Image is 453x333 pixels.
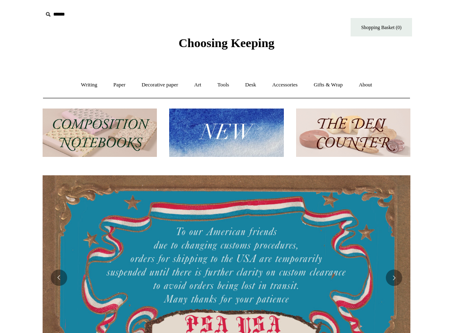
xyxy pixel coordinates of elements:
[51,270,67,286] button: Previous
[296,109,410,157] img: The Deli Counter
[265,74,305,96] a: Accessories
[306,74,350,96] a: Gifts & Wrap
[74,74,105,96] a: Writing
[210,74,237,96] a: Tools
[238,74,264,96] a: Desk
[179,36,274,50] span: Choosing Keeping
[187,74,208,96] a: Art
[169,109,283,157] img: New.jpg__PID:f73bdf93-380a-4a35-bcfe-7823039498e1
[106,74,133,96] a: Paper
[134,74,186,96] a: Decorative paper
[351,74,380,96] a: About
[43,109,157,157] img: 202302 Composition ledgers.jpg__PID:69722ee6-fa44-49dd-a067-31375e5d54ec
[386,270,402,286] button: Next
[179,43,274,48] a: Choosing Keeping
[351,18,412,36] a: Shopping Basket (0)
